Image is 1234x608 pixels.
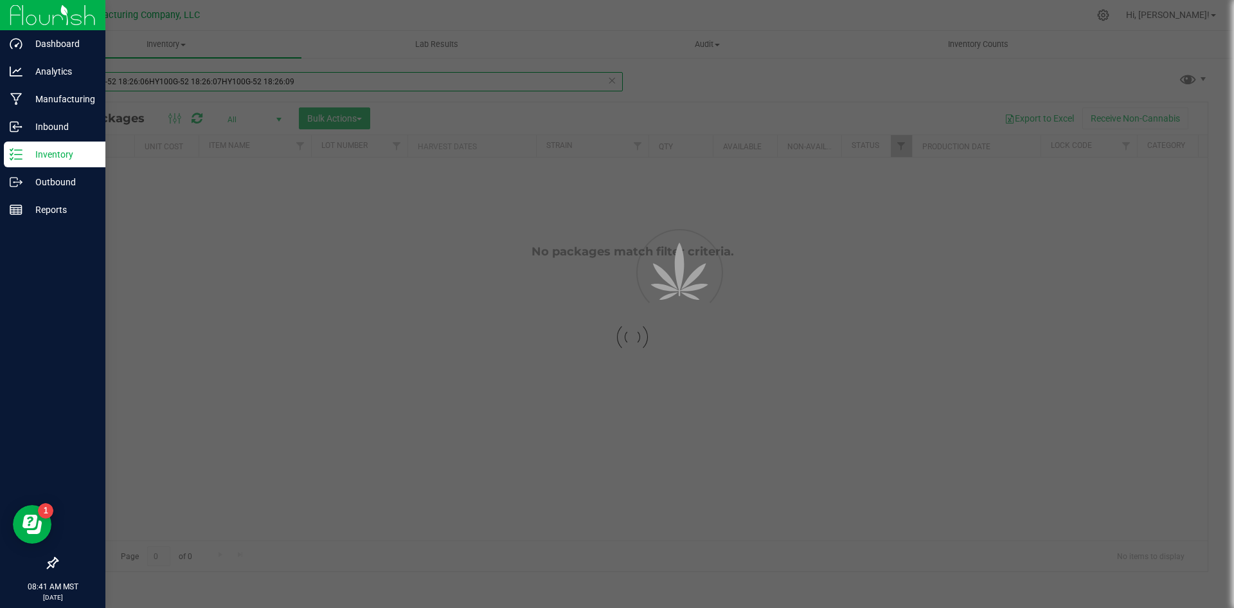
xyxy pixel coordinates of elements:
inline-svg: Inbound [10,120,22,133]
inline-svg: Manufacturing [10,93,22,106]
inline-svg: Dashboard [10,37,22,50]
p: 08:41 AM MST [6,581,100,593]
p: Dashboard [22,36,100,51]
p: Inventory [22,147,100,162]
inline-svg: Outbound [10,176,22,189]
inline-svg: Inventory [10,148,22,161]
p: Outbound [22,174,100,190]
p: Manufacturing [22,91,100,107]
p: Inbound [22,119,100,134]
iframe: Resource center [13,505,51,544]
p: [DATE] [6,593,100,602]
inline-svg: Analytics [10,65,22,78]
iframe: Resource center unread badge [38,503,53,519]
p: Reports [22,202,100,217]
p: Analytics [22,64,100,79]
inline-svg: Reports [10,203,22,216]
